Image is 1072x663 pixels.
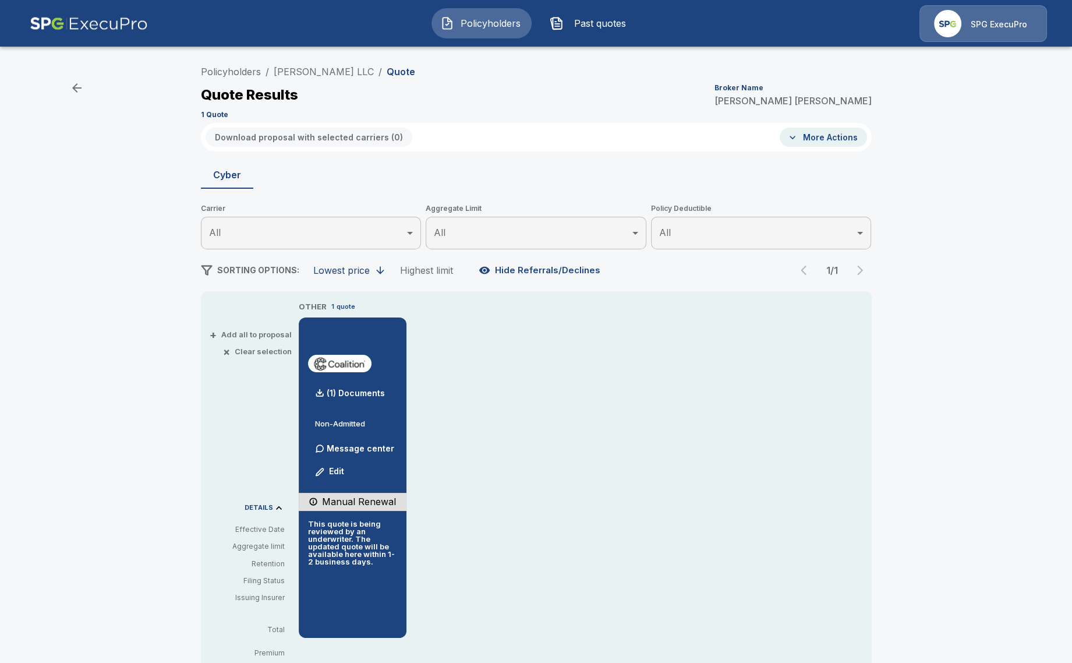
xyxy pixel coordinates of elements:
p: Filing Status [210,576,285,586]
span: + [210,331,217,338]
button: +Add all to proposal [212,331,292,338]
span: Past quotes [568,16,632,30]
p: OTHER [299,301,327,313]
p: 1 / 1 [820,266,844,275]
p: This quote is being reviewed by an underwriter. The updated quote will be available here within 1... [308,520,397,566]
a: Policyholders [201,66,261,77]
li: / [378,65,382,79]
p: quote [337,302,355,312]
p: Manual Renewal [322,495,396,509]
span: × [223,348,230,355]
p: SPG ExecuPro [971,19,1027,30]
p: (1) Documents [327,389,385,397]
button: Past quotes IconPast quotes [541,8,641,38]
li: / [266,65,269,79]
p: Premium [210,650,294,657]
button: Download proposal with selected carriers (0) [206,128,412,147]
span: Aggregate Limit [426,203,646,214]
a: Agency IconSPG ExecuPro [919,5,1047,42]
span: SORTING OPTIONS: [217,265,299,275]
p: Total [210,626,294,633]
img: Policyholders Icon [440,16,454,30]
div: Highest limit [400,265,453,276]
p: 1 [331,302,334,312]
p: Quote Results [201,88,298,102]
button: Hide Referrals/Declines [476,259,605,281]
p: [PERSON_NAME] [PERSON_NAME] [714,96,872,105]
p: Message center [327,442,394,454]
p: Broker Name [714,84,763,91]
p: Issuing Insurer [210,593,285,603]
span: All [209,227,221,238]
p: Aggregate limit [210,541,285,552]
span: Policyholders [459,16,523,30]
span: All [659,227,671,238]
img: coalitioncyber [313,355,367,372]
span: All [434,227,445,238]
img: Past quotes Icon [550,16,564,30]
p: Quote [387,67,415,76]
div: Lowest price [313,265,370,276]
button: Cyber [201,161,253,189]
img: AA Logo [30,5,148,42]
span: Policy Deductible [651,203,872,214]
button: ×Clear selection [225,348,292,355]
p: DETAILS [245,505,273,511]
button: More Actions [780,128,867,147]
img: Agency Icon [934,10,961,37]
p: Non-Admitted [315,420,397,428]
p: Effective Date [210,524,285,535]
p: Retention [210,559,285,569]
a: [PERSON_NAME] LLC [274,66,374,77]
nav: breadcrumb [201,65,415,79]
button: Policyholders IconPolicyholders [431,8,532,38]
button: Edit [310,460,350,484]
p: 1 Quote [201,111,228,118]
span: Carrier [201,203,422,214]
